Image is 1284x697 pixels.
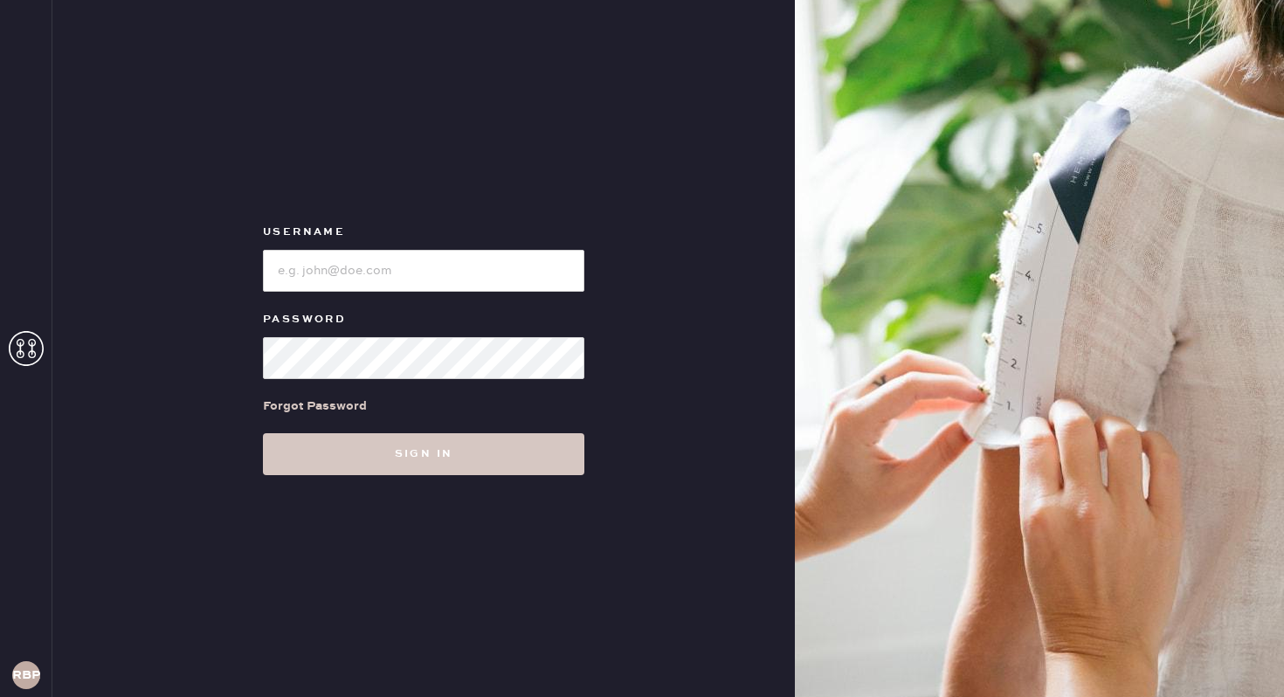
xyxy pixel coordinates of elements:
[263,379,367,433] a: Forgot Password
[263,250,584,292] input: e.g. john@doe.com
[263,222,584,243] label: Username
[12,669,40,681] h3: RBPA
[263,309,584,330] label: Password
[263,397,367,416] div: Forgot Password
[263,433,584,475] button: Sign in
